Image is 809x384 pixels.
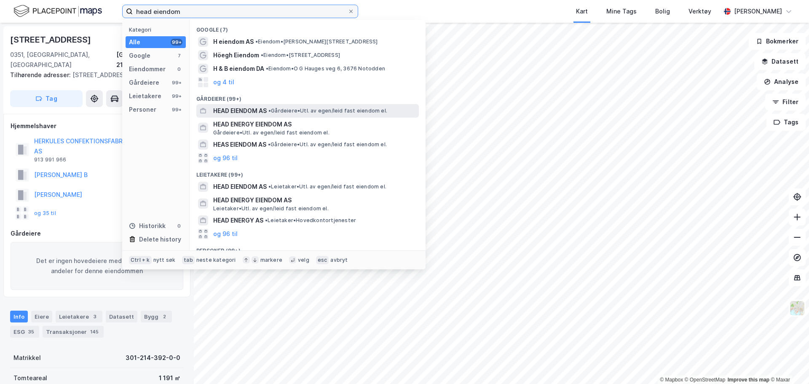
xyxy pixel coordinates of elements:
div: 2 [160,312,169,321]
span: • [268,183,271,190]
span: • [265,217,268,223]
div: 0 [176,66,182,73]
span: Gårdeiere • Utl. av egen/leid fast eiendom el. [268,141,387,148]
button: Datasett [754,53,806,70]
div: Matrikkel [13,353,41,363]
div: Personer (99+) [190,241,426,256]
div: Leietakere (99+) [190,165,426,180]
div: 0351, [GEOGRAPHIC_DATA], [GEOGRAPHIC_DATA] [10,50,116,70]
button: Bokmerker [749,33,806,50]
div: esc [316,256,329,264]
div: Tomteareal [13,373,47,383]
span: • [268,141,271,148]
input: Søk på adresse, matrikkel, gårdeiere, leietakere eller personer [133,5,348,18]
button: Tags [766,114,806,131]
span: HEAD ENERGY AS [213,215,263,226]
div: avbryt [330,257,348,263]
div: Google (7) [190,20,426,35]
button: Filter [765,94,806,110]
div: 0 [176,223,182,229]
div: velg [298,257,309,263]
span: Tilhørende adresser: [10,71,72,78]
button: og 96 til [213,229,238,239]
div: tab [182,256,195,264]
div: Gårdeiere (99+) [190,89,426,104]
span: HEAD ENERGY EIENDOM AS [213,119,415,129]
div: Leietakere [56,311,102,322]
img: Z [789,300,805,316]
iframe: Chat Widget [767,344,809,384]
div: Personer [129,105,156,115]
div: 913 991 966 [34,156,66,163]
div: [STREET_ADDRESS] [10,33,93,46]
a: Mapbox [660,377,683,383]
div: 99+ [171,39,182,46]
div: 301-214-392-0-0 [126,353,180,363]
span: • [255,38,258,45]
div: [PERSON_NAME] [734,6,782,16]
div: Leietakere [129,91,161,101]
div: Gårdeiere [11,228,183,239]
a: OpenStreetMap [685,377,726,383]
span: Eiendom • O G Hauges veg 6, 3676 Notodden [266,65,385,72]
div: [STREET_ADDRESS] [10,70,177,80]
div: 99+ [171,93,182,99]
div: Eiendommer [129,64,166,74]
div: Hjemmelshaver [11,121,183,131]
span: Leietaker • Utl. av egen/leid fast eiendom el. [213,205,329,212]
div: neste kategori [196,257,236,263]
div: Alle [129,37,140,47]
div: Historikk [129,221,166,231]
div: Datasett [106,311,137,322]
button: og 4 til [213,77,234,87]
span: Eiendom • [PERSON_NAME][STREET_ADDRESS] [255,38,378,45]
button: og 96 til [213,153,238,163]
span: Leietaker • Utl. av egen/leid fast eiendom el. [268,183,386,190]
div: 1 191 ㎡ [159,373,180,383]
div: Verktøy [688,6,711,16]
span: • [266,65,268,72]
div: 7 [176,52,182,59]
span: Eiendom • [STREET_ADDRESS] [261,52,340,59]
button: Tag [10,90,83,107]
div: ESG [10,326,39,338]
div: Mine Tags [606,6,637,16]
span: HEAS EIENDOM AS [213,140,266,150]
div: 99+ [171,106,182,113]
a: Improve this map [728,377,769,383]
div: Kategori [129,27,186,33]
div: Google [129,51,150,61]
span: Gårdeiere • Utl. av egen/leid fast eiendom el. [213,129,329,136]
div: 145 [88,328,100,336]
span: • [268,107,271,114]
span: Höegh Eiendom [213,50,259,60]
div: 99+ [171,79,182,86]
div: Bolig [655,6,670,16]
div: Det er ingen hovedeiere med signifikante andeler for denne eiendommen [11,242,183,290]
span: H eiendom AS [213,37,254,47]
div: 35 [27,328,36,336]
div: 3 [91,312,99,321]
div: Bygg [141,311,172,322]
div: [GEOGRAPHIC_DATA], 214/392 [116,50,184,70]
span: Leietaker • Hovedkontortjenester [265,217,356,224]
span: HEAD EIENDOM AS [213,106,267,116]
div: markere [260,257,282,263]
div: nytt søk [153,257,176,263]
span: H & B eiendom DA [213,64,264,74]
div: Kart [576,6,588,16]
span: HEAD ENERGY EIENDOM AS [213,195,415,205]
div: Eiere [31,311,52,322]
button: Analyse [757,73,806,90]
span: • [261,52,263,58]
div: Gårdeiere [129,78,159,88]
span: HEAD EIENDOM AS [213,182,267,192]
div: Info [10,311,28,322]
span: Gårdeiere • Utl. av egen/leid fast eiendom el. [268,107,387,114]
div: Ctrl + k [129,256,152,264]
div: Delete history [139,234,181,244]
div: Transaksjoner [43,326,104,338]
img: logo.f888ab2527a4732fd821a326f86c7f29.svg [13,4,102,19]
